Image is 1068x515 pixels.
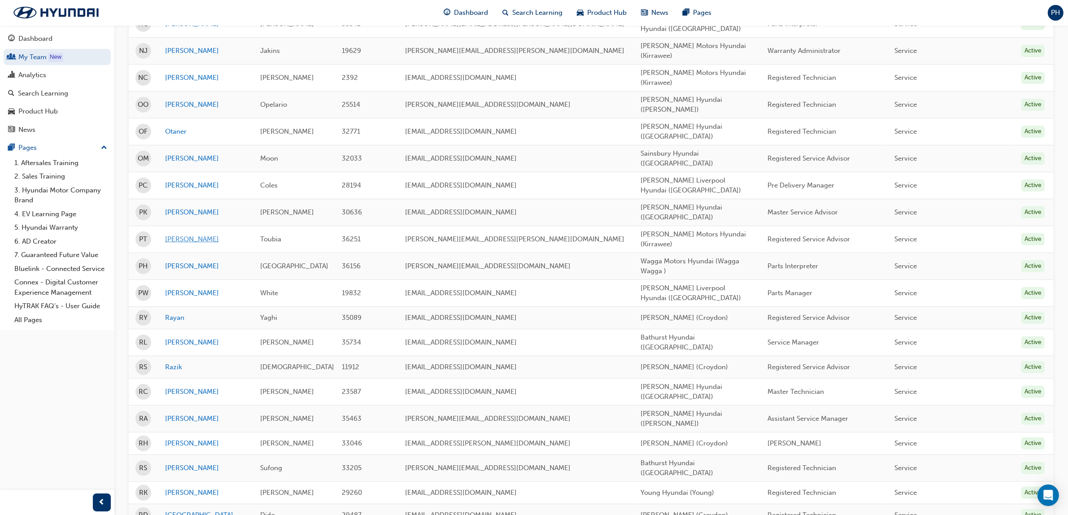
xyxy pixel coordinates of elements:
[767,74,836,82] span: Registered Technician
[165,313,247,323] a: Rayan
[11,275,111,299] a: Connex - Digital Customer Experience Management
[11,299,111,313] a: HyTRAK FAQ's - User Guide
[405,181,517,189] span: [EMAIL_ADDRESS][DOMAIN_NAME]
[1021,179,1045,192] div: Active
[1021,260,1045,272] div: Active
[641,459,713,477] span: Bathurst Hyundai ([GEOGRAPHIC_DATA])
[165,127,247,137] a: Otaner
[1037,484,1059,506] div: Open Intercom Messenger
[8,144,15,152] span: pages-icon
[641,284,741,302] span: [PERSON_NAME] Liverpool Hyundai ([GEOGRAPHIC_DATA])
[4,3,108,22] img: Trak
[4,122,111,138] a: News
[767,464,836,472] span: Registered Technician
[342,74,358,82] span: 2392
[405,127,517,135] span: [EMAIL_ADDRESS][DOMAIN_NAME]
[405,235,624,243] span: [PERSON_NAME][EMAIL_ADDRESS][PERSON_NAME][DOMAIN_NAME]
[138,153,149,164] span: OM
[260,262,328,270] span: [GEOGRAPHIC_DATA]
[894,181,917,189] span: Service
[767,388,824,396] span: Master Technician
[894,338,917,346] span: Service
[165,180,247,191] a: [PERSON_NAME]
[405,262,571,270] span: [PERSON_NAME][EMAIL_ADDRESS][DOMAIN_NAME]
[767,439,821,447] span: [PERSON_NAME]
[767,314,850,322] span: Registered Service Advisor
[342,262,361,270] span: 36156
[4,29,111,140] button: DashboardMy TeamAnalyticsSearch LearningProduct HubNews
[342,388,361,396] span: 23587
[260,127,314,135] span: [PERSON_NAME]
[342,289,361,297] span: 19832
[139,234,148,244] span: PT
[767,363,850,371] span: Registered Service Advisor
[1021,361,1045,373] div: Active
[342,464,362,472] span: 33205
[767,100,836,109] span: Registered Technician
[342,208,362,216] span: 30636
[260,235,281,243] span: Toubia
[138,288,148,298] span: PW
[405,314,517,322] span: [EMAIL_ADDRESS][DOMAIN_NAME]
[767,154,850,162] span: Registered Service Advisor
[11,221,111,235] a: 5. Hyundai Warranty
[405,289,517,297] span: [EMAIL_ADDRESS][DOMAIN_NAME]
[894,127,917,135] span: Service
[1021,437,1045,450] div: Active
[588,8,627,18] span: Product Hub
[139,362,148,372] span: RS
[138,100,149,110] span: OO
[894,289,917,297] span: Service
[767,208,838,216] span: Master Service Advisor
[641,383,722,401] span: [PERSON_NAME] Hyundai ([GEOGRAPHIC_DATA])
[139,180,148,191] span: PC
[11,262,111,276] a: Bluelink - Connected Service
[894,208,917,216] span: Service
[1021,487,1045,499] div: Active
[405,388,517,396] span: [EMAIL_ADDRESS][DOMAIN_NAME]
[139,46,148,56] span: NJ
[11,313,111,327] a: All Pages
[894,47,917,55] span: Service
[405,464,571,472] span: [PERSON_NAME][EMAIL_ADDRESS][DOMAIN_NAME]
[4,31,111,47] a: Dashboard
[260,181,278,189] span: Coles
[894,314,917,322] span: Service
[767,235,850,243] span: Registered Service Advisor
[405,208,517,216] span: [EMAIL_ADDRESS][DOMAIN_NAME]
[405,363,517,371] span: [EMAIL_ADDRESS][DOMAIN_NAME]
[342,235,361,243] span: 36251
[8,126,15,134] span: news-icon
[1021,153,1045,165] div: Active
[139,438,148,449] span: RH
[139,207,148,218] span: PK
[641,149,713,168] span: Sainsbury Hyundai ([GEOGRAPHIC_DATA])
[634,4,676,22] a: news-iconNews
[1021,312,1045,324] div: Active
[165,73,247,83] a: [PERSON_NAME]
[260,489,314,497] span: [PERSON_NAME]
[641,410,722,428] span: [PERSON_NAME] Hyundai ([PERSON_NAME])
[767,181,834,189] span: Pre Delivery Manager
[405,489,517,497] span: [EMAIL_ADDRESS][DOMAIN_NAME]
[11,170,111,183] a: 2. Sales Training
[260,100,287,109] span: Opelario
[165,488,247,498] a: [PERSON_NAME]
[139,414,148,424] span: RA
[4,67,111,83] a: Analytics
[405,415,571,423] span: [PERSON_NAME][EMAIL_ADDRESS][DOMAIN_NAME]
[342,181,361,189] span: 28194
[342,127,360,135] span: 32771
[1021,126,1045,138] div: Active
[165,362,247,372] a: Razik
[641,333,713,352] span: Bathurst Hyundai ([GEOGRAPHIC_DATA])
[894,464,917,472] span: Service
[894,363,917,371] span: Service
[342,47,361,55] span: 19629
[641,122,722,141] span: [PERSON_NAME] Hyundai ([GEOGRAPHIC_DATA])
[260,47,280,55] span: Jakins
[641,230,746,249] span: [PERSON_NAME] Motors Hyundai (Kirrawee)
[641,203,722,222] span: [PERSON_NAME] Hyundai ([GEOGRAPHIC_DATA])
[405,439,571,447] span: [EMAIL_ADDRESS][PERSON_NAME][DOMAIN_NAME]
[165,337,247,348] a: [PERSON_NAME]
